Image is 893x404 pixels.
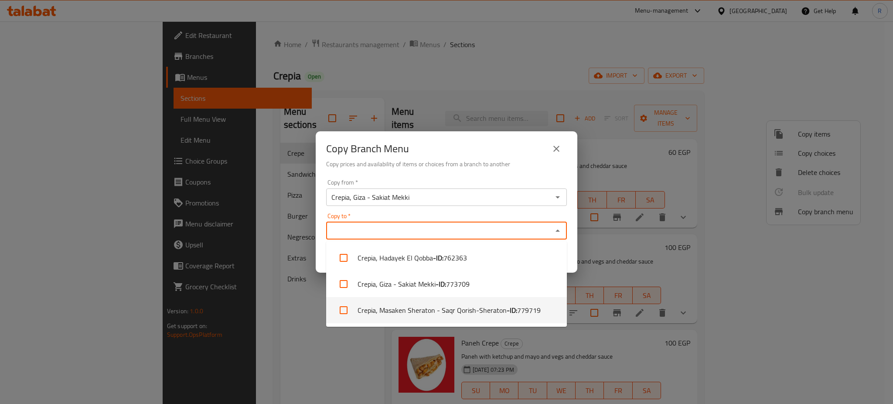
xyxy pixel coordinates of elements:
b: - ID: [433,253,443,263]
li: Crepia, Masaken Sheraton - Saqr Qorish-Sheraton [326,297,567,323]
h2: Copy Branch Menu [326,142,409,156]
b: - ID: [507,305,517,315]
h6: Copy prices and availability of items or choices from a branch to another [326,159,567,169]
span: 773709 [446,279,470,289]
li: Crepia, Giza - Sakiat Mekki [326,271,567,297]
button: close [546,138,567,159]
button: Close [552,225,564,237]
button: Open [552,191,564,203]
span: 762363 [443,253,467,263]
b: - ID: [436,279,446,289]
span: 779719 [517,305,541,315]
li: Crepia, Hadayek El Qobba [326,245,567,271]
